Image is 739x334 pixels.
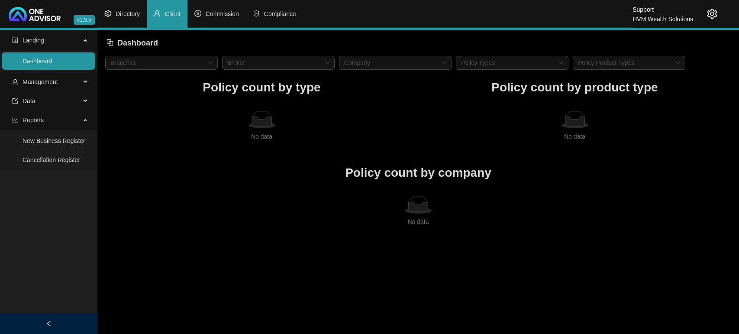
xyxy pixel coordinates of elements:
[105,78,418,97] h1: Policy count by type
[117,39,158,47] span: Dashboard
[253,10,260,17] span: safety
[46,321,52,327] span: left
[12,117,18,123] span: line-chart
[23,37,44,44] span: Landing
[633,12,693,21] div: HVM Wealth Solutions
[154,10,161,17] span: user
[707,9,717,19] span: setting
[106,39,114,46] span: block
[23,97,35,104] span: Data
[206,10,239,17] span: Commission
[104,10,111,17] span: setting
[23,58,52,65] a: Dashboard
[264,10,296,17] span: Compliance
[23,137,85,144] a: New Business Register
[109,132,415,141] div: No data
[23,117,44,123] span: Reports
[116,10,140,17] span: Directory
[109,217,728,227] div: No data
[165,10,181,17] span: Client
[9,7,61,21] img: 2df55531c6924b55f21c4cf5d4484680-logo-light.svg
[105,163,731,182] h1: Policy count by company
[23,78,58,85] span: Management
[418,78,731,97] h1: Policy count by product type
[633,2,693,12] div: Support
[194,10,201,17] span: dollar
[12,98,18,104] span: import
[12,37,18,43] span: profile
[23,156,80,163] a: Cancellation Register
[422,132,728,141] div: No data
[12,79,18,85] span: user
[74,15,95,25] span: v1.9.5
